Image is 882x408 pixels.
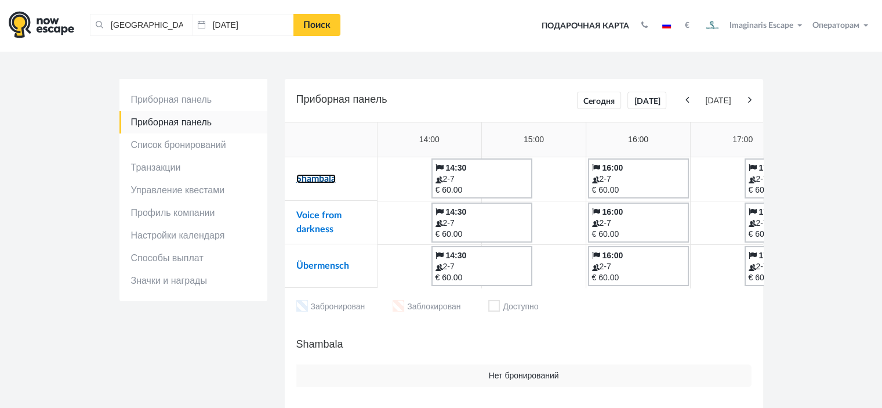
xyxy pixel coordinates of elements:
[296,300,365,315] li: Забронирован
[588,158,689,198] a: 16:00 2-7 € 60.00
[9,11,74,38] img: logo
[691,95,745,106] span: [DATE]
[592,261,685,272] div: 2-7
[435,229,528,240] div: € 60.00
[445,207,466,216] b: 14:30
[435,174,528,185] div: 2-7
[435,185,528,196] div: € 60.00
[90,14,192,36] input: Город или название квеста
[296,364,752,387] td: Нет бронирований
[119,179,267,201] a: Управление квестами
[119,269,267,292] a: Значки и награды
[431,246,532,286] a: 14:30 2-7 € 60.00
[119,247,267,269] a: Способы выплат
[745,203,845,243] a: 17:30 2-7 € 60.00
[119,201,267,224] a: Профиль компании
[698,14,807,37] button: Imaginaris Escape
[592,272,685,283] div: € 60.00
[435,272,528,283] div: € 60.00
[296,211,342,234] a: Voice from darkness
[119,156,267,179] a: Транзакции
[745,246,845,286] a: 17:30 2-7 € 60.00
[685,21,689,30] strong: €
[296,174,336,183] a: Shambala
[588,203,689,243] a: 16:00 2-7 € 60.00
[749,218,841,229] div: 2-7
[749,185,841,196] div: € 60.00
[445,251,466,260] b: 14:30
[393,300,460,315] li: Заблокирован
[435,218,528,229] div: 2-7
[592,174,685,185] div: 2-7
[538,13,633,39] a: Подарочная карта
[119,133,267,156] a: Список бронирований
[812,21,859,30] span: Операторам
[749,174,841,185] div: 2-7
[119,224,267,247] a: Настройки календаря
[758,163,779,172] b: 17:30
[758,251,779,260] b: 17:30
[602,251,623,260] b: 16:00
[296,335,752,353] h5: Shambala
[119,111,267,133] a: Приборная панель
[296,261,349,270] a: Übermensch
[758,207,779,216] b: 17:30
[602,163,623,172] b: 16:00
[749,229,841,240] div: € 60.00
[749,272,841,283] div: € 60.00
[431,203,532,243] a: 14:30 2-7 € 60.00
[627,92,666,109] a: [DATE]
[810,20,873,31] button: Операторам
[435,261,528,272] div: 2-7
[488,300,538,315] li: Доступно
[592,185,685,196] div: € 60.00
[577,92,621,109] a: Сегодня
[431,158,532,198] a: 14:30 2-7 € 60.00
[679,20,695,31] button: €
[662,23,671,28] img: ru.jpg
[293,14,340,36] a: Поиск
[588,246,689,286] a: 16:00 2-7 € 60.00
[445,163,466,172] b: 14:30
[729,19,793,30] span: Imaginaris Escape
[119,88,267,111] a: Приборная панель
[749,261,841,272] div: 2-7
[745,158,845,198] a: 17:30 2-7 € 60.00
[592,229,685,240] div: € 60.00
[592,218,685,229] div: 2-7
[296,91,752,110] h5: Приборная панель
[602,207,623,216] b: 16:00
[192,14,294,36] input: Дата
